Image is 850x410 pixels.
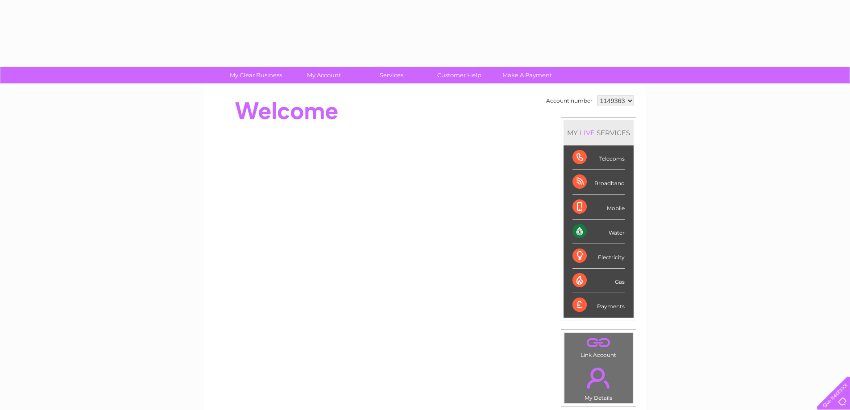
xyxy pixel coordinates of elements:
div: Telecoms [572,145,625,170]
div: Water [572,219,625,244]
div: Mobile [572,195,625,219]
a: . [567,335,630,351]
div: Electricity [572,244,625,269]
div: Gas [572,269,625,293]
a: My Account [287,67,361,83]
td: Link Account [564,332,633,360]
td: Account number [544,93,595,108]
div: Broadband [572,170,625,195]
a: Customer Help [423,67,496,83]
a: My Clear Business [219,67,293,83]
div: MY SERVICES [564,120,634,145]
div: LIVE [578,128,597,137]
div: Payments [572,293,625,317]
a: . [567,362,630,393]
td: My Details [564,360,633,404]
a: Make A Payment [490,67,564,83]
a: Services [355,67,428,83]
